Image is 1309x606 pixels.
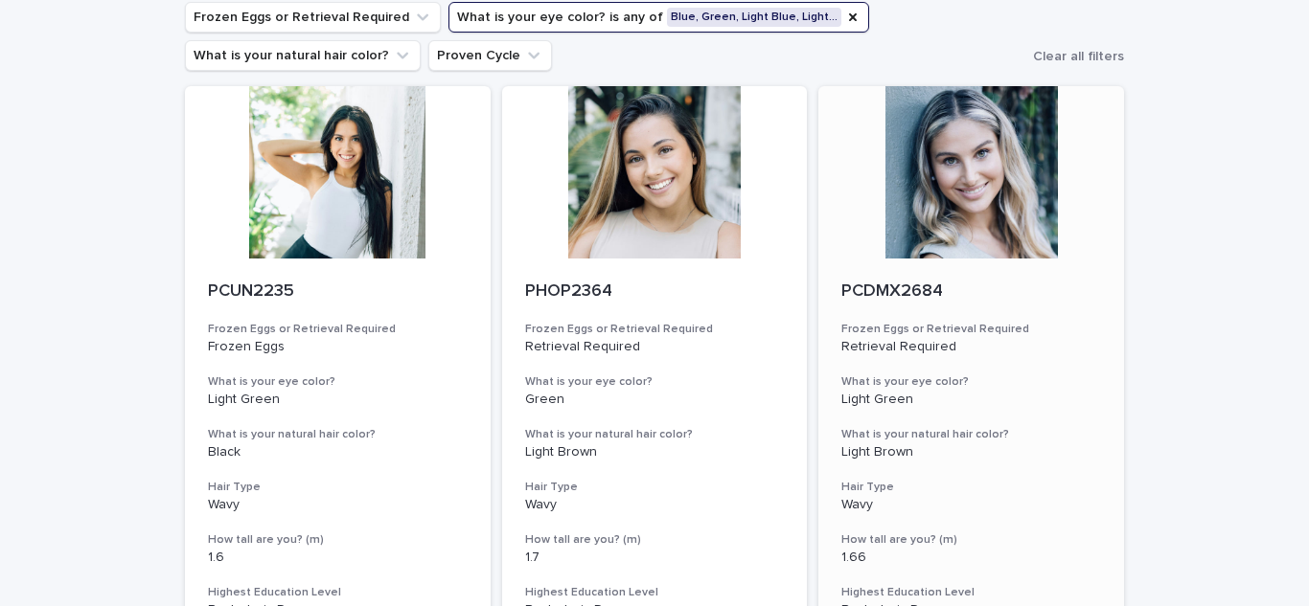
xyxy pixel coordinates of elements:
button: Proven Cycle [428,40,552,71]
h3: What is your eye color? [208,374,468,390]
h3: What is your eye color? [525,374,785,390]
h3: Hair Type [841,480,1101,495]
p: Light Brown [841,444,1101,460]
button: Frozen Eggs or Retrieval Required [185,2,441,33]
p: 1.6 [208,550,468,566]
h3: What is your natural hair color? [841,427,1101,442]
h3: What is your eye color? [841,374,1101,390]
h3: Frozen Eggs or Retrieval Required [208,322,468,337]
button: What is your eye color? [448,2,869,33]
h3: What is your natural hair color? [208,427,468,442]
p: Wavy [841,497,1101,513]
p: 1.66 [841,550,1101,566]
h3: How tall are you? (m) [208,532,468,548]
h3: Frozen Eggs or Retrieval Required [841,322,1101,337]
h3: Hair Type [208,480,468,495]
p: PCUN2235 [208,281,468,303]
p: Light Brown [525,444,785,460]
h3: Hair Type [525,480,785,495]
h3: How tall are you? (m) [841,532,1101,548]
p: Light Green [841,392,1101,408]
p: Light Green [208,392,468,408]
p: Frozen Eggs [208,339,468,355]
h3: Highest Education Level [841,585,1101,600]
p: Retrieval Required [841,339,1101,355]
p: Wavy [525,497,785,513]
h3: Highest Education Level [208,585,468,600]
span: Clear all filters [1033,50,1124,63]
p: Green [525,392,785,408]
h3: What is your natural hair color? [525,427,785,442]
h3: Frozen Eggs or Retrieval Required [525,322,785,337]
h3: Highest Education Level [525,585,785,600]
p: PCDMX2684 [841,281,1101,303]
h3: How tall are you? (m) [525,532,785,548]
button: What is your natural hair color? [185,40,421,71]
p: Wavy [208,497,468,513]
p: Black [208,444,468,460]
p: 1.7 [525,550,785,566]
p: Retrieval Required [525,339,785,355]
p: PHOP2364 [525,281,785,303]
button: Clear all filters [1025,42,1124,71]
